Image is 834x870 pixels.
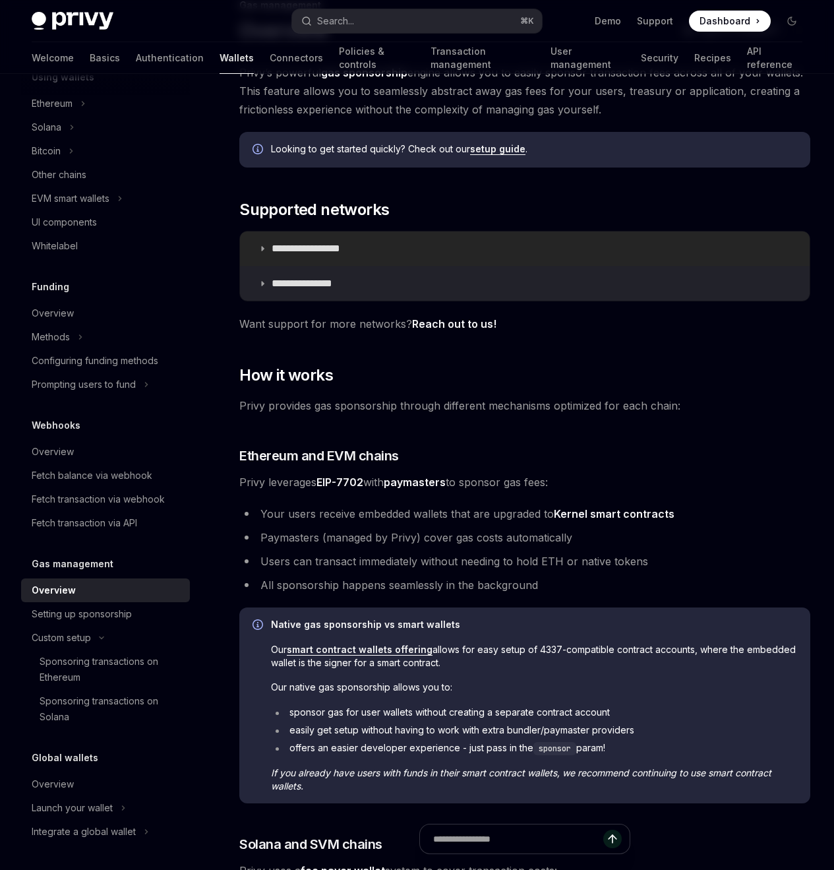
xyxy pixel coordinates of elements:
[21,602,190,626] a: Setting up sponsorship
[21,187,190,210] button: Toggle EVM smart wallets section
[32,468,152,483] div: Fetch balance via webhook
[317,13,354,29] div: Search...
[40,654,182,685] div: Sponsoring transactions on Ethereum
[21,820,190,844] button: Toggle Integrate a global wallet section
[239,505,810,523] li: Your users receive embedded wallets that are upgraded to
[271,767,771,792] em: If you already have users with funds in their smart contract wallets, we recommend continuing to ...
[239,473,810,491] span: Privy leverages with to sponsor gas fees:
[32,750,98,766] h5: Global wallets
[21,487,190,511] a: Fetch transaction via webhook
[637,15,673,28] a: Support
[551,42,625,74] a: User management
[316,476,363,489] a: EIP-7702
[32,353,158,369] div: Configuring funding methods
[32,143,61,159] div: Bitcoin
[747,42,802,74] a: API reference
[32,167,86,183] div: Other chains
[470,143,525,155] a: setup guide
[239,315,810,333] span: Want support for more networks?
[32,776,74,792] div: Overview
[21,92,190,115] button: Toggle Ethereum section
[32,42,74,74] a: Welcome
[21,689,190,729] a: Sponsoring transactions on Solana
[21,796,190,820] button: Toggle Launch your wallet section
[21,626,190,650] button: Toggle Custom setup section
[32,279,69,295] h5: Funding
[339,42,415,74] a: Policies & controls
[412,317,496,331] a: Reach out to us!
[21,464,190,487] a: Fetch balance via webhook
[21,234,190,258] a: Whitelabel
[32,329,70,345] div: Methods
[32,96,73,111] div: Ethereum
[694,42,731,74] a: Recipes
[554,507,674,521] a: Kernel smart contracts
[781,11,802,32] button: Toggle dark mode
[21,772,190,796] a: Overview
[32,491,165,507] div: Fetch transaction via webhook
[239,576,810,594] li: All sponsorship happens seamlessly in the background
[32,515,137,531] div: Fetch transaction via API
[271,741,797,755] li: offers an easier developer experience - just pass in the param!
[21,210,190,234] a: UI components
[431,42,535,74] a: Transaction management
[32,606,132,622] div: Setting up sponsorship
[595,15,621,28] a: Demo
[32,824,136,840] div: Integrate a global wallet
[90,42,120,74] a: Basics
[32,305,74,321] div: Overview
[520,16,534,26] span: ⌘ K
[136,42,204,74] a: Authentication
[32,12,113,30] img: dark logo
[32,630,91,646] div: Custom setup
[32,556,113,572] h5: Gas management
[21,163,190,187] a: Other chains
[689,11,771,32] a: Dashboard
[384,476,446,489] strong: paymasters
[433,824,603,854] input: Ask a question...
[271,619,460,630] strong: Native gas sponsorship vs smart wallets
[603,830,622,848] button: Send message
[239,552,810,571] li: Users can transact immediately without needing to hold ETH or native tokens
[271,681,797,694] span: Our native gas sponsorship allows you to:
[253,144,266,157] svg: Info
[21,325,190,349] button: Toggle Methods section
[239,528,810,547] li: Paymasters (managed by Privy) cover gas costs automatically
[641,42,678,74] a: Security
[533,742,576,755] code: sponsor
[21,650,190,689] a: Sponsoring transactions on Ethereum
[270,42,323,74] a: Connectors
[700,15,750,28] span: Dashboard
[253,619,266,633] svg: Info
[271,643,797,669] span: Our allows for easy setup of 4337-compatible contract accounts, where the embedded wallet is the ...
[21,440,190,464] a: Overview
[32,418,80,433] h5: Webhooks
[292,9,542,33] button: Open search
[239,63,810,119] span: Privy’s powerful engine allows you to easily sponsor transaction fees across all of your wallets....
[21,349,190,373] a: Configuring funding methods
[271,724,797,737] li: easily get setup without having to work with extra bundler/paymaster providers
[32,214,97,230] div: UI components
[32,800,113,816] div: Launch your wallet
[32,582,76,598] div: Overview
[239,396,810,415] span: Privy provides gas sponsorship through different mechanisms optimized for each chain:
[239,447,399,465] span: Ethereum and EVM chains
[287,644,432,656] a: smart contract wallets offering
[271,142,797,156] span: Looking to get started quickly? Check out our .
[271,706,797,719] li: sponsor gas for user wallets without creating a separate contract account
[239,199,389,220] span: Supported networks
[21,578,190,602] a: Overview
[32,238,78,254] div: Whitelabel
[220,42,254,74] a: Wallets
[21,373,190,396] button: Toggle Prompting users to fund section
[32,191,109,206] div: EVM smart wallets
[21,511,190,535] a: Fetch transaction via API
[21,139,190,163] button: Toggle Bitcoin section
[32,377,136,392] div: Prompting users to fund
[21,115,190,139] button: Toggle Solana section
[21,301,190,325] a: Overview
[40,693,182,725] div: Sponsoring transactions on Solana
[239,365,333,386] span: How it works
[32,444,74,460] div: Overview
[32,119,61,135] div: Solana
